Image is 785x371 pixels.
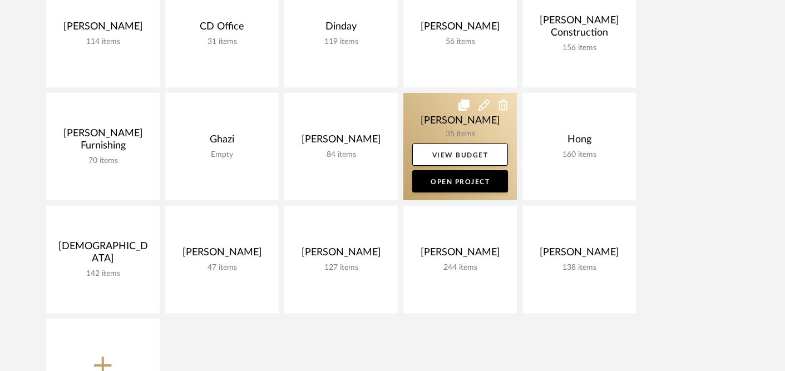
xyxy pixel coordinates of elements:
div: 31 items [174,37,270,47]
a: View Budget [412,144,508,166]
div: [PERSON_NAME] [293,246,389,263]
div: Ghazi [174,133,270,150]
div: 84 items [293,150,389,160]
div: [PERSON_NAME] Construction [531,14,627,43]
div: Empty [174,150,270,160]
div: Dinday [293,21,389,37]
div: CD Office [174,21,270,37]
div: [PERSON_NAME] [174,246,270,263]
div: [PERSON_NAME] [412,246,508,263]
div: 47 items [174,263,270,273]
div: 70 items [55,156,151,166]
div: Hong [531,133,627,150]
div: 160 items [531,150,627,160]
div: 56 items [412,37,508,47]
div: 244 items [412,263,508,273]
div: [PERSON_NAME] [293,133,389,150]
div: 119 items [293,37,389,47]
div: 127 items [293,263,389,273]
div: [PERSON_NAME] [412,21,508,37]
div: [PERSON_NAME] [55,21,151,37]
a: Open Project [412,170,508,192]
div: 142 items [55,269,151,279]
div: 114 items [55,37,151,47]
div: [PERSON_NAME] Furnishing [55,127,151,156]
div: 138 items [531,263,627,273]
div: 156 items [531,43,627,53]
div: [DEMOGRAPHIC_DATA] [55,240,151,269]
div: [PERSON_NAME] [531,246,627,263]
